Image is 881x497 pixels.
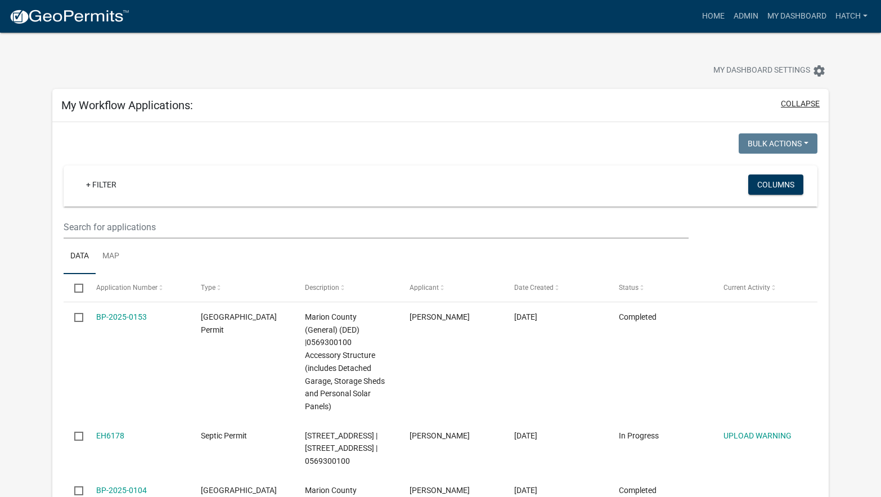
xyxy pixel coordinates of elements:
span: 1805 OLD HWY 92, KNOXIVLLE, IA 50138 | 1805 OLD HWY 92 | 0569300100 [305,431,377,466]
h5: My Workflow Applications: [61,98,193,112]
span: Brian [410,431,470,440]
span: 08/18/2025 [514,431,537,440]
i: settings [812,64,826,78]
a: UPLOAD WARNING [723,431,792,440]
span: Current Activity [723,284,770,292]
a: BP-2025-0153 [96,312,147,321]
span: Marion County (General) (DED) |0569300100 Accessory Structure (includes Detached Garage, Storage ... [305,312,385,411]
input: Search for applications [64,216,689,239]
datatable-header-cell: Type [190,274,294,301]
button: collapse [781,98,820,110]
button: Columns [748,174,803,195]
span: Completed [619,312,657,321]
a: Map [96,239,126,275]
span: Type [201,284,215,292]
a: Hatch [831,6,872,27]
span: Date Created [514,284,554,292]
datatable-header-cell: Select [64,274,85,301]
a: Admin [729,6,763,27]
a: Home [698,6,729,27]
span: Description [305,284,339,292]
button: Bulk Actions [739,133,817,154]
datatable-header-cell: Date Created [504,274,608,301]
span: Brian [410,486,470,495]
span: Septic Permit [201,431,247,440]
span: Applicant [410,284,439,292]
span: My Dashboard Settings [713,64,810,78]
span: 07/11/2025 [514,486,537,495]
span: Brian [410,312,470,321]
datatable-header-cell: Applicant [399,274,504,301]
a: EH6178 [96,431,124,440]
span: Completed [619,486,657,495]
span: 09/16/2025 [514,312,537,321]
a: BP-2025-0104 [96,486,147,495]
datatable-header-cell: Status [608,274,713,301]
a: + Filter [77,174,125,195]
a: My Dashboard [763,6,831,27]
button: My Dashboard Settingssettings [704,60,835,82]
span: In Progress [619,431,659,440]
span: Status [619,284,639,292]
a: Data [64,239,96,275]
datatable-header-cell: Current Activity [712,274,817,301]
span: Application Number [96,284,158,292]
span: Marion County Building Permit [201,312,277,334]
datatable-header-cell: Description [294,274,399,301]
datatable-header-cell: Application Number [86,274,190,301]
